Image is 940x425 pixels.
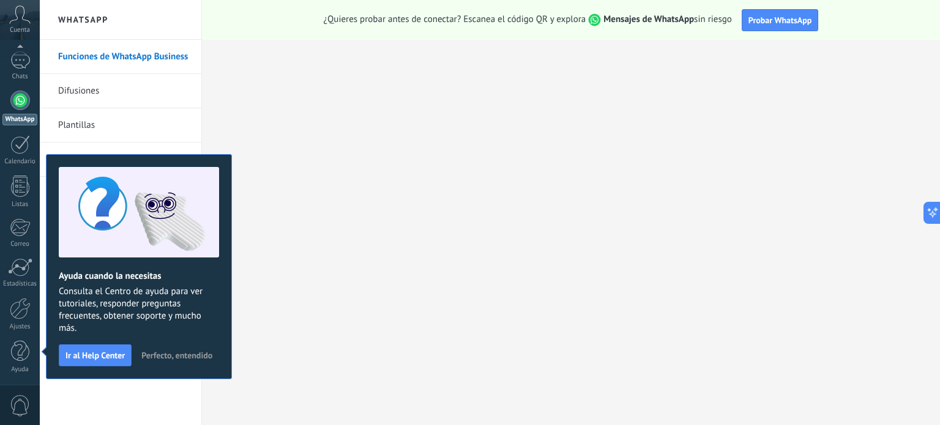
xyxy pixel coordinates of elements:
div: Listas [2,201,38,209]
span: ¿Quieres probar antes de conectar? Escanea el código QR y explora sin riesgo [324,13,732,26]
a: Difusiones [58,74,189,108]
div: WhatsApp [2,114,37,125]
div: Ajustes [2,323,38,331]
span: Ir al Help Center [65,351,125,360]
strong: Mensajes de WhatsApp [603,13,694,25]
li: Funciones de WhatsApp Business [40,40,201,74]
div: Calendario [2,158,38,166]
span: Probar WhatsApp [748,15,812,26]
div: Estadísticas [2,280,38,288]
button: Ir al Help Center [59,344,132,366]
a: Funciones de WhatsApp Business [58,40,189,74]
span: Perfecto, entendido [141,351,212,360]
div: Correo [2,240,38,248]
li: Plantillas [40,108,201,142]
h2: Ayuda cuando la necesitas [59,270,219,282]
li: Bots [40,142,201,177]
li: Difusiones [40,74,201,108]
div: Chats [2,73,38,81]
a: Plantillas [58,108,189,142]
a: Bots [58,142,189,177]
span: Consulta el Centro de ayuda para ver tutoriales, responder preguntas frecuentes, obtener soporte ... [59,286,219,334]
span: Cuenta [10,26,30,34]
button: Probar WhatsApp [742,9,819,31]
button: Perfecto, entendido [136,346,218,364]
div: Ayuda [2,366,38,374]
